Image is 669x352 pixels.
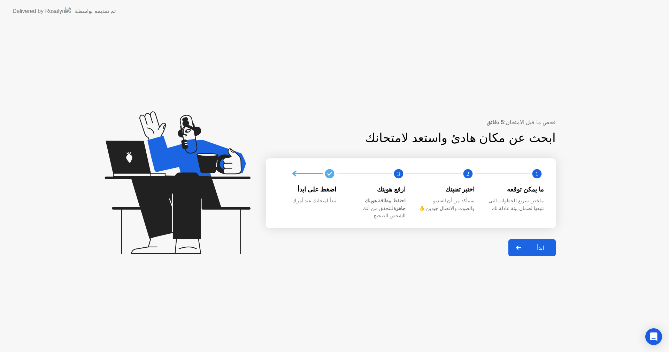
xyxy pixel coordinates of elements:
[417,185,475,194] div: اختبر تقنيتك
[310,129,556,147] div: ابحث عن مكان هادئ واستعد لامتحانك
[486,119,504,125] b: 5 دقائق
[278,185,337,194] div: اضغط على ابدأ
[645,328,662,345] div: Open Intercom Messenger
[348,185,406,194] div: ارفع هويتك
[348,197,406,220] div: للتحقق من أنك الشخص الصحيح
[466,170,469,177] text: 2
[397,170,400,177] text: 3
[278,197,337,205] div: يبدأ امتحانك عند أمرك
[508,239,556,256] button: ابدأ
[365,198,406,211] b: احتفظ ببطاقة هويتك جاهزة
[13,7,71,15] img: Delivered by Rosalyn
[486,185,544,194] div: ما يمكن توقعه
[75,7,116,15] div: تم تقديمه بواسطة
[527,245,554,251] div: ابدأ
[266,118,556,127] div: فحص ما قبل الامتحان:
[536,170,538,177] text: 1
[417,197,475,212] div: سنتأكد من أن الفيديو والصوت والاتصال جيدين 👌
[486,197,544,212] div: ملخص سريع للخطوات التي نتبعها لضمان بيئة عادلة لك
